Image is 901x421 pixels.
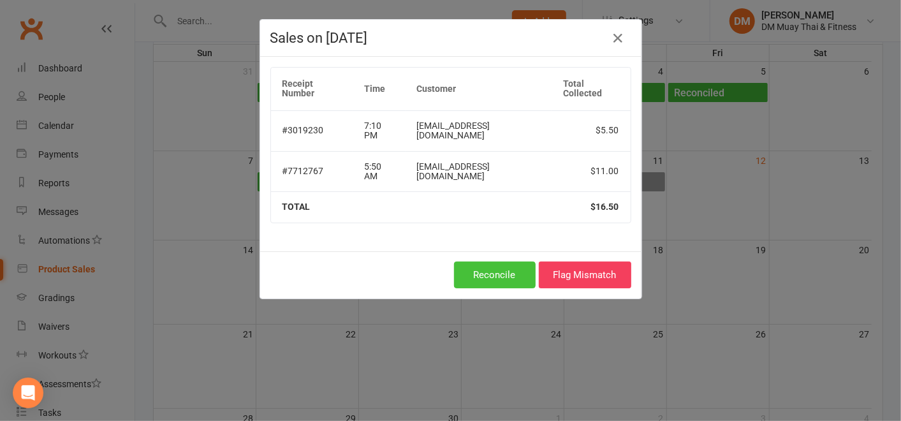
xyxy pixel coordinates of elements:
[353,68,405,110] th: Time
[552,110,630,151] td: $5.50
[406,68,552,110] th: Customer
[406,110,552,151] td: [EMAIL_ADDRESS][DOMAIN_NAME]
[13,378,43,408] div: Open Intercom Messenger
[539,262,631,288] button: Flag Mismatch
[282,202,311,212] strong: TOTAL
[353,110,405,151] td: 7:10 PM
[353,151,405,192] td: 5:50 AM
[454,262,536,288] button: Reconcile
[608,28,629,48] button: Close
[591,202,619,212] strong: $16.50
[552,68,630,110] th: Total Collected
[552,151,630,192] td: $11.00
[271,151,353,192] td: #7712767
[271,68,353,110] th: Receipt Number
[406,151,552,192] td: [EMAIL_ADDRESS][DOMAIN_NAME]
[270,30,631,46] h4: Sales on [DATE]
[271,110,353,151] td: #3019230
